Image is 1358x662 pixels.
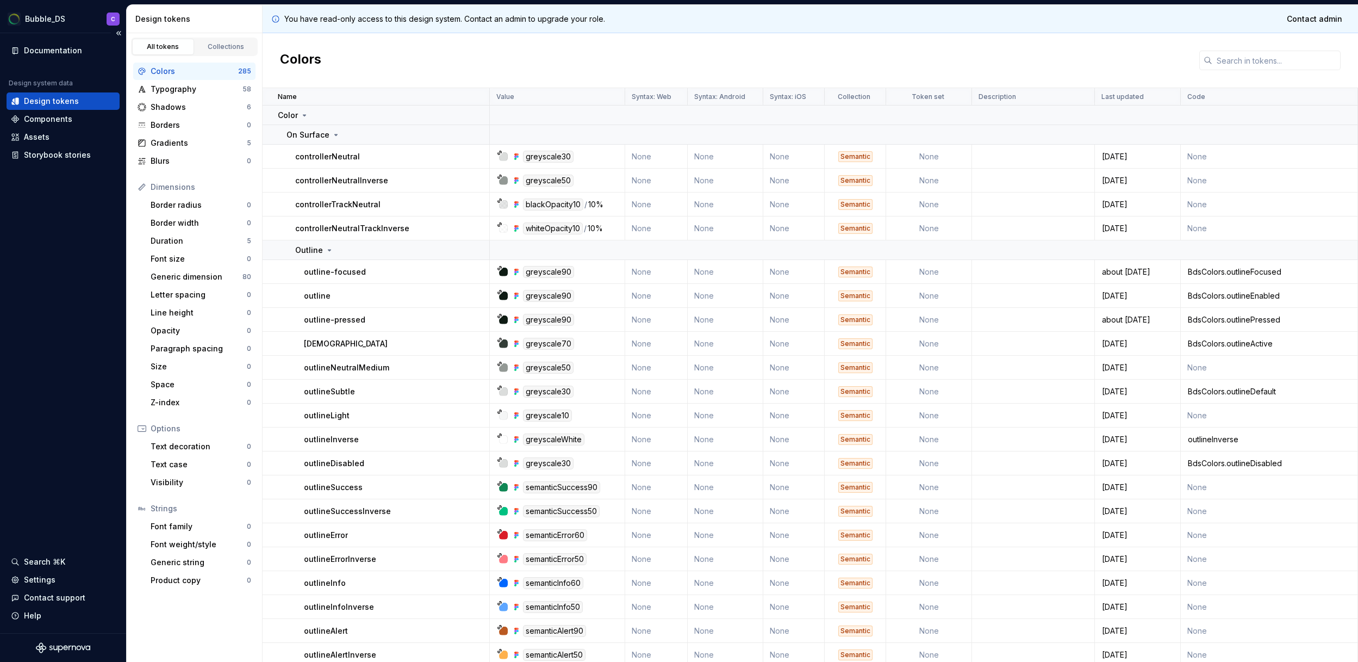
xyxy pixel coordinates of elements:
[1181,547,1358,571] td: None
[838,554,873,565] div: Semantic
[7,571,120,589] a: Settings
[151,477,247,488] div: Visibility
[7,146,120,164] a: Storybook stories
[146,376,256,393] a: Space0
[25,14,65,24] div: Bubble_DS
[625,332,688,356] td: None
[1181,193,1358,216] td: None
[886,547,972,571] td: None
[146,196,256,214] a: Border radius0
[838,290,873,301] div: Semantic
[688,356,763,380] td: None
[1181,314,1357,325] div: BdsColors.outlinePressed
[763,308,825,332] td: None
[242,85,251,94] div: 58
[763,284,825,308] td: None
[146,456,256,473] a: Text case0
[151,66,238,77] div: Colors
[523,290,574,302] div: greyscale90
[24,114,72,125] div: Components
[146,250,256,268] a: Font size0
[763,499,825,523] td: None
[688,595,763,619] td: None
[838,151,873,162] div: Semantic
[24,132,49,143] div: Assets
[304,458,364,469] p: outlineDisabled
[24,150,91,160] div: Storybook stories
[24,610,41,621] div: Help
[688,260,763,284] td: None
[247,308,251,317] div: 0
[151,120,247,131] div: Borders
[24,592,85,603] div: Contact support
[7,589,120,607] button: Contact support
[304,506,391,517] p: outlineSuccessInverse
[838,602,873,612] div: Semantic
[625,428,688,451] td: None
[146,268,256,286] a: Generic dimension80
[247,540,251,549] div: 0
[523,601,583,613] div: semanticInfo50
[247,290,251,299] div: 0
[151,459,247,470] div: Text case
[151,325,247,336] div: Opacity
[146,304,256,321] a: Line height0
[146,474,256,491] a: Visibility0
[151,102,247,113] div: Shadows
[886,571,972,595] td: None
[247,326,251,335] div: 0
[9,79,73,88] div: Design system data
[295,223,409,234] p: controllerNeutralTrackInverse
[151,361,247,372] div: Size
[912,92,944,101] p: Token set
[588,199,603,211] div: 10%
[688,404,763,428] td: None
[247,558,251,567] div: 0
[7,92,120,110] a: Design tokens
[1095,267,1180,277] div: about [DATE]
[1095,223,1180,234] div: [DATE]
[688,332,763,356] td: None
[625,284,688,308] td: None
[304,338,388,349] p: [DEMOGRAPHIC_DATA]
[151,557,247,568] div: Generic string
[523,386,574,398] div: greyscale30
[1181,434,1357,445] div: outlineInverse
[133,116,256,134] a: Borders0
[523,362,574,374] div: greyscale50
[24,96,79,107] div: Design tokens
[304,410,350,421] p: outlineLight
[1095,362,1180,373] div: [DATE]
[1181,499,1358,523] td: None
[1095,434,1180,445] div: [DATE]
[295,245,323,256] p: Outline
[763,380,825,404] td: None
[151,289,247,300] div: Letter spacing
[1181,523,1358,547] td: None
[523,481,600,493] div: semanticSuccess90
[295,151,360,162] p: controllerNeutral
[763,547,825,571] td: None
[886,284,972,308] td: None
[632,92,671,101] p: Syntax: Web
[304,602,374,612] p: outlineInfoInverse
[838,362,873,373] div: Semantic
[284,14,605,24] p: You have read-only access to this design system. Contact an admin to upgrade your role.
[688,499,763,523] td: None
[523,222,583,234] div: whiteOpacity10
[146,214,256,232] a: Border width0
[838,267,873,277] div: Semantic
[763,145,825,169] td: None
[151,236,247,246] div: Duration
[151,441,247,452] div: Text decoration
[151,575,247,586] div: Product copy
[8,13,21,26] img: 8beafab3-d6be-473d-95ef-e64587574e5b.png
[838,314,873,325] div: Semantic
[523,410,572,422] div: greyscale10
[1280,9,1349,29] a: Contact admin
[523,457,574,469] div: greyscale30
[286,129,329,140] p: On Surface
[151,156,247,166] div: Blurs
[151,271,242,282] div: Generic dimension
[838,92,870,101] p: Collection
